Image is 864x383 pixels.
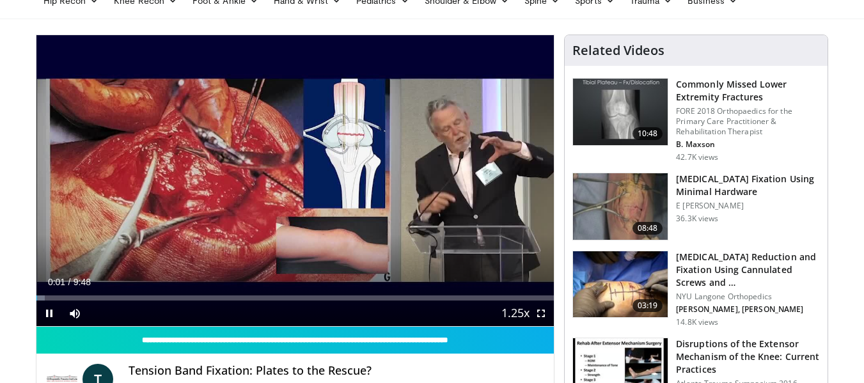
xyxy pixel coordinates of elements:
[572,251,820,327] a: 03:19 [MEDICAL_DATA] Reduction and Fixation Using Cannulated Screws and … NYU Langone Orthopedics...
[573,251,668,318] img: b549dcdf-f7b3-45f6-bb25-7a2ff913f045.jpg.150x105_q85_crop-smart_upscale.jpg
[632,127,663,140] span: 10:48
[62,301,88,326] button: Mute
[572,78,820,162] a: 10:48 Commonly Missed Lower Extremity Fractures FORE 2018 Orthopaedics for the Primary Care Pract...
[632,299,663,312] span: 03:19
[676,214,718,224] p: 36.3K views
[676,139,820,150] p: B. Maxson
[676,304,820,315] p: [PERSON_NAME], [PERSON_NAME]
[36,295,554,301] div: Progress Bar
[503,301,528,326] button: Playback Rate
[572,173,820,240] a: 08:48 [MEDICAL_DATA] Fixation Using Minimal Hardware E [PERSON_NAME] 36.3K views
[676,152,718,162] p: 42.7K views
[528,301,554,326] button: Fullscreen
[676,338,820,376] h3: Disruptions of the Extensor Mechanism of the Knee: Current Practices
[48,277,65,287] span: 0:01
[676,201,820,211] p: E [PERSON_NAME]
[676,317,718,327] p: 14.8K views
[74,277,91,287] span: 9:48
[676,173,820,198] h3: [MEDICAL_DATA] Fixation Using Minimal Hardware
[572,43,664,58] h4: Related Videos
[676,78,820,104] h3: Commonly Missed Lower Extremity Fractures
[632,222,663,235] span: 08:48
[676,251,820,289] h3: [MEDICAL_DATA] Reduction and Fixation Using Cannulated Screws and …
[36,35,554,327] video-js: Video Player
[573,173,668,240] img: 274628_0000_1.png.150x105_q85_crop-smart_upscale.jpg
[676,292,820,302] p: NYU Langone Orthopedics
[573,79,668,145] img: 4aa379b6-386c-4fb5-93ee-de5617843a87.150x105_q85_crop-smart_upscale.jpg
[129,364,544,378] h4: Tension Band Fixation: Plates to the Rescue?
[36,301,62,326] button: Pause
[68,277,71,287] span: /
[676,106,820,137] p: FORE 2018 Orthopaedics for the Primary Care Practitioner & Rehabilitation Therapist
